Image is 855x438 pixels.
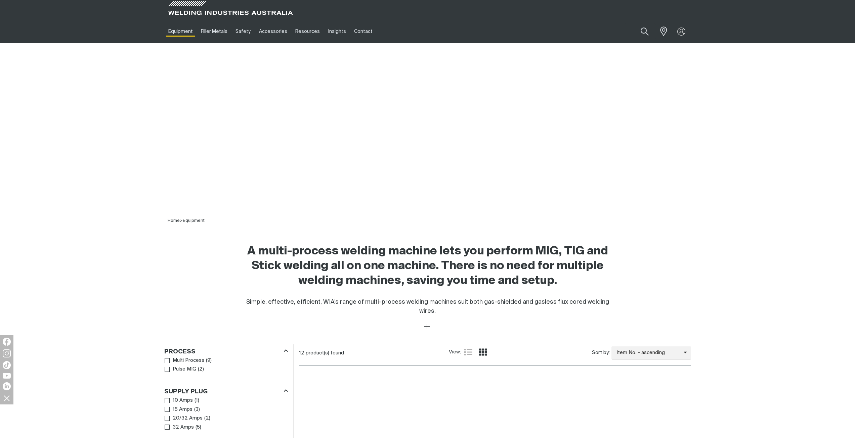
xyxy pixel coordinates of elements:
[198,366,204,373] span: ( 2 )
[173,406,193,413] span: 15 Amps
[3,349,11,357] img: Instagram
[165,396,193,405] a: 10 Amps
[306,350,344,355] span: product(s) found
[324,20,350,43] a: Insights
[183,218,205,223] a: Equipment
[246,299,609,314] span: Simple, effective, efficient, WIA’s range of multi-process welding machines suit both gas-shielde...
[464,348,472,356] a: List view
[238,244,617,288] h2: A multi-process welding machine lets you perform MIG, TIG and Stick welding all on one machine. T...
[165,414,203,423] a: 20/32 Amps
[449,348,461,356] span: View:
[196,424,201,431] span: ( 5 )
[204,415,210,422] span: ( 2 )
[231,20,255,43] a: Safety
[3,382,11,390] img: LinkedIn
[194,406,200,413] span: ( 3 )
[173,424,194,431] span: 32 Amps
[173,366,196,373] span: Pulse MIG
[633,23,656,39] button: Search products
[299,350,449,356] div: 12
[165,396,288,432] ul: Supply Plug
[164,348,196,356] h3: Process
[164,20,559,43] nav: Main
[333,179,522,201] h1: Multi-Process Welders
[164,20,197,43] a: Equipment
[165,356,288,374] ul: Process
[197,20,231,43] a: Filler Metals
[611,349,684,357] span: Item No. - ascending
[173,415,203,422] span: 20/32 Amps
[165,423,194,432] a: 32 Amps
[173,397,193,404] span: 10 Amps
[173,357,204,364] span: Multi Process
[255,20,291,43] a: Accessories
[350,20,377,43] a: Contact
[291,20,324,43] a: Resources
[165,356,205,365] a: Multi Process
[195,397,199,404] span: ( 1 )
[1,392,12,404] img: hide socials
[164,387,288,396] div: Supply Plug
[168,218,180,223] a: Home
[164,388,208,396] h3: Supply Plug
[3,373,11,379] img: YouTube
[299,344,691,361] section: Product list controls
[3,361,11,369] img: TikTok
[3,338,11,346] img: Facebook
[625,23,656,39] input: Product name or item number...
[165,405,193,414] a: 15 Amps
[164,347,288,356] div: Process
[206,357,212,364] span: ( 9 )
[180,218,183,223] span: >
[592,349,610,357] span: Sort by:
[165,365,197,374] a: Pulse MIG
